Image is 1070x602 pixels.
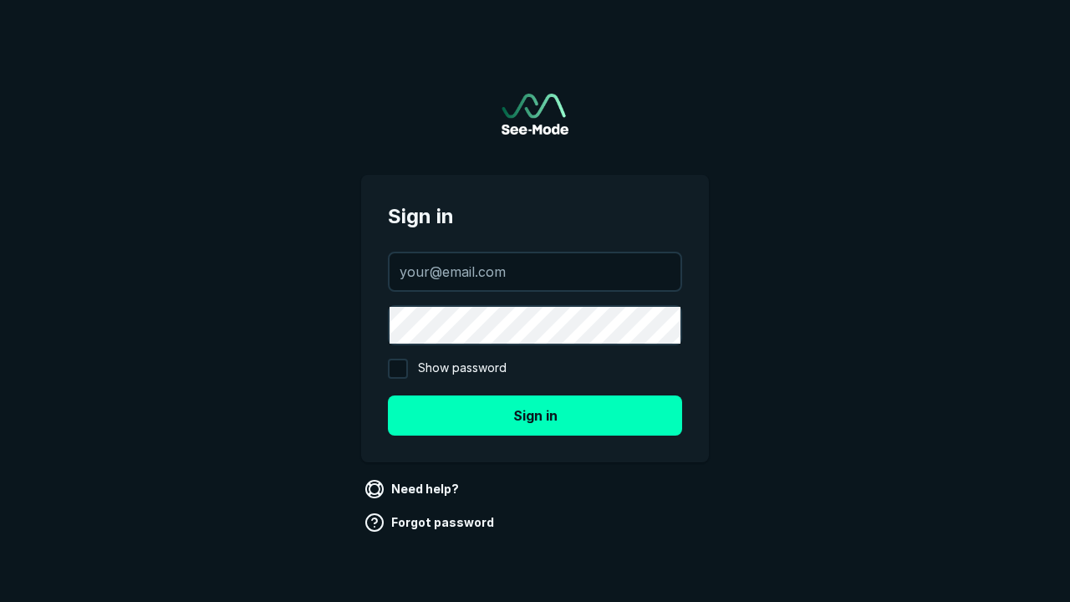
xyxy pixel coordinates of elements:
[361,476,466,503] a: Need help?
[388,202,682,232] span: Sign in
[361,509,501,536] a: Forgot password
[502,94,568,135] a: Go to sign in
[502,94,568,135] img: See-Mode Logo
[388,395,682,436] button: Sign in
[390,253,680,290] input: your@email.com
[418,359,507,379] span: Show password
